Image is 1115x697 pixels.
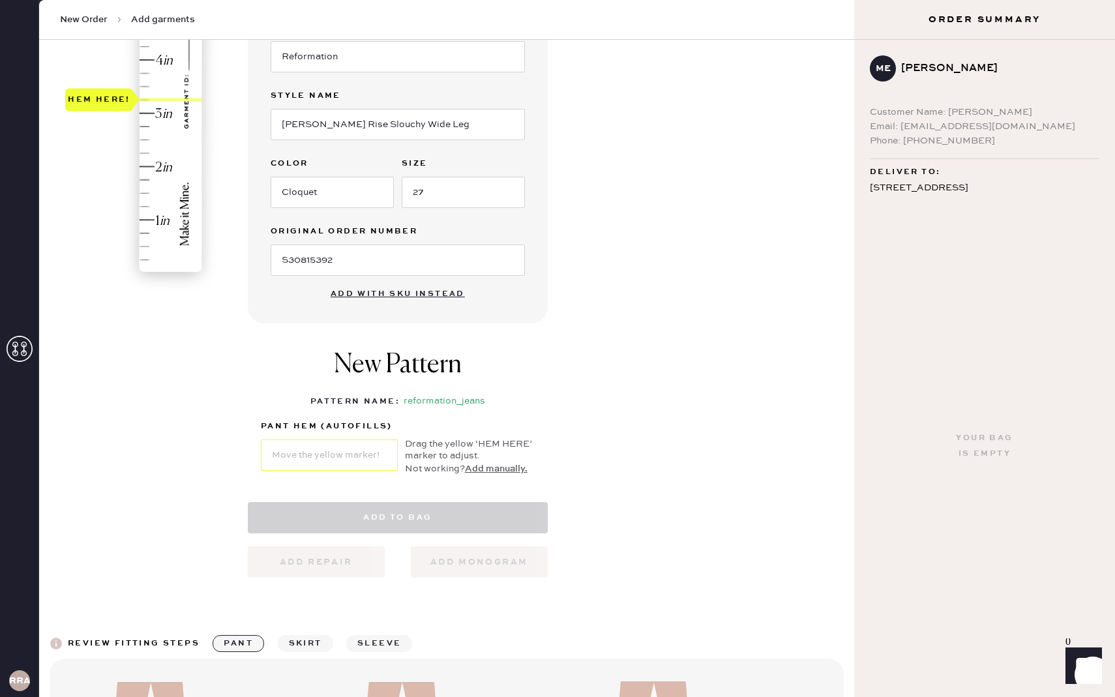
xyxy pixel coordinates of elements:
[9,676,30,685] h3: RRA
[404,394,485,409] div: reformation_jeans
[271,156,394,171] label: Color
[346,635,412,652] button: sleeve
[261,419,398,434] label: pant hem (autofills)
[261,439,398,471] input: Move the yellow marker!
[411,546,548,578] button: add monogram
[60,13,108,26] span: New Order
[402,177,525,208] input: e.g. 30R
[870,105,1099,119] div: Customer Name: [PERSON_NAME]
[876,64,891,73] h3: me
[310,394,400,409] div: Pattern Name :
[854,13,1115,26] h3: Order Summary
[248,502,548,533] button: Add to bag
[213,635,264,652] button: pant
[465,462,528,476] button: Add manually.
[334,349,462,394] h1: New Pattern
[405,462,535,476] div: Not working?
[248,546,385,578] button: Add repair
[271,224,525,239] label: Original Order Number
[271,245,525,276] input: e.g. 1020304
[405,438,535,462] div: Drag the yellow ‘HEM HERE’ marker to adjust.
[901,61,1089,76] div: [PERSON_NAME]
[870,164,940,180] span: Deliver to:
[271,177,394,208] input: e.g. Navy
[271,41,525,72] input: Brand name
[68,636,200,651] div: Review fitting steps
[1053,638,1109,694] iframe: Front Chat
[870,180,1099,213] div: [STREET_ADDRESS] bryn mawr , PA 19010
[271,109,525,140] input: e.g. Daisy 2 Pocket
[323,281,473,307] button: Add with SKU instead
[870,119,1099,134] div: Email: [EMAIL_ADDRESS][DOMAIN_NAME]
[278,635,333,652] button: skirt
[131,13,195,26] span: Add garments
[68,92,130,108] div: Hem here!
[956,430,1013,462] div: Your bag is empty
[402,156,525,171] label: Size
[870,134,1099,148] div: Phone: [PHONE_NUMBER]
[271,88,525,104] label: Style name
